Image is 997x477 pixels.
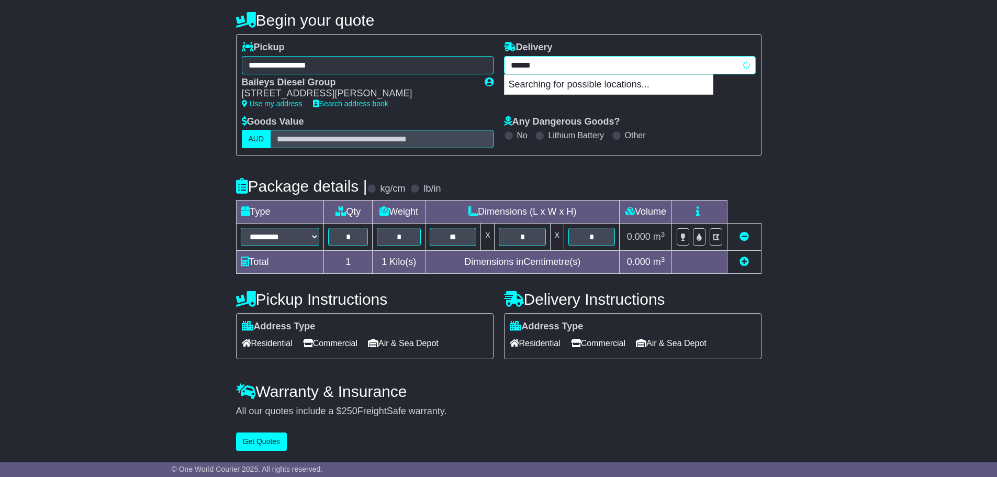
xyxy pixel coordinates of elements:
p: Searching for possible locations... [505,75,713,95]
td: 1 [324,251,373,274]
label: Address Type [242,321,316,332]
span: 0.000 [627,257,651,267]
sup: 3 [661,230,665,238]
td: Qty [324,201,373,224]
label: Goods Value [242,116,304,128]
label: Delivery [504,42,553,53]
h4: Pickup Instructions [236,291,494,308]
label: lb/in [423,183,441,195]
label: kg/cm [380,183,405,195]
h4: Warranty & Insurance [236,383,761,400]
span: Commercial [303,335,357,351]
div: All our quotes include a $ FreightSafe warranty. [236,406,761,417]
typeahead: Please provide city [504,56,756,74]
span: Air & Sea Depot [368,335,439,351]
td: Dimensions (L x W x H) [425,201,620,224]
span: © One World Courier 2025. All rights reserved. [172,465,323,473]
h4: Delivery Instructions [504,291,761,308]
label: AUD [242,130,271,148]
label: Other [625,130,646,140]
a: Remove this item [740,231,749,242]
td: x [550,224,564,251]
h4: Begin your quote [236,12,761,29]
a: Search address book [313,99,388,108]
span: 1 [382,257,387,267]
td: x [481,224,495,251]
span: m [653,231,665,242]
span: Air & Sea Depot [636,335,707,351]
span: Residential [242,335,293,351]
div: [STREET_ADDRESS][PERSON_NAME] [242,88,474,99]
label: Lithium Battery [548,130,604,140]
span: Residential [510,335,561,351]
a: Add new item [740,257,749,267]
td: Type [236,201,324,224]
td: Volume [620,201,672,224]
div: Baileys Diesel Group [242,77,474,88]
label: Address Type [510,321,584,332]
span: 0.000 [627,231,651,242]
span: 250 [342,406,357,416]
td: Kilo(s) [373,251,425,274]
sup: 3 [661,256,665,263]
td: Total [236,251,324,274]
td: Weight [373,201,425,224]
a: Use my address [242,99,303,108]
span: m [653,257,665,267]
label: Pickup [242,42,285,53]
label: Any Dangerous Goods? [504,116,620,128]
label: No [517,130,528,140]
span: Commercial [571,335,625,351]
td: Dimensions in Centimetre(s) [425,251,620,274]
h4: Package details | [236,178,367,195]
button: Get Quotes [236,432,287,451]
